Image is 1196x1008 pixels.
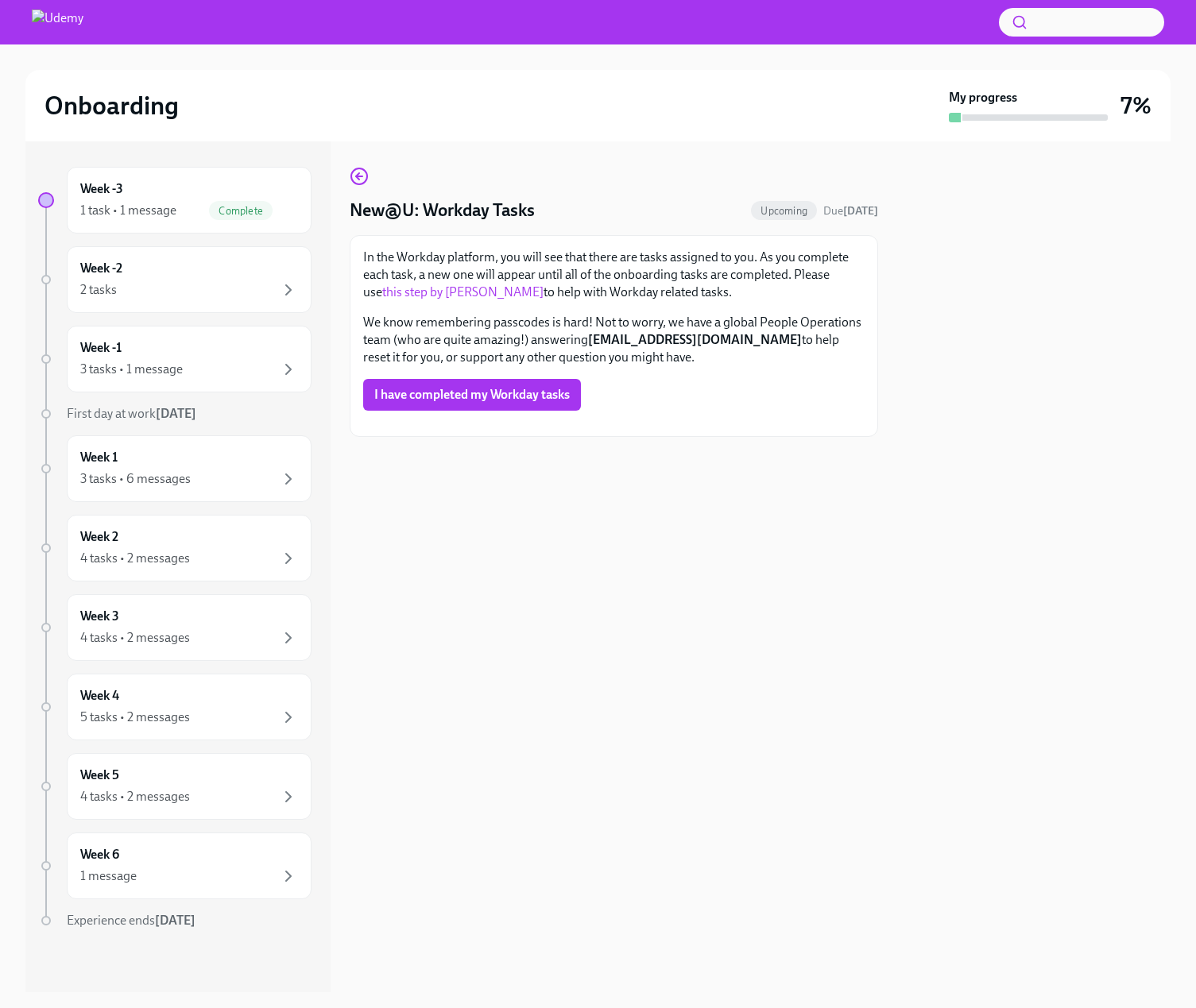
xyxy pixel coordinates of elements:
p: In the Workday platform, you will see that there are tasks assigned to you. As you complete each ... [363,249,865,301]
a: Week 45 tasks • 2 messages [38,674,312,740]
div: 4 tasks • 2 messages [80,629,190,647]
div: 5 tasks • 2 messages [80,709,190,726]
h6: Week -2 [80,260,122,277]
span: Due [823,204,878,218]
img: Udemy [32,10,83,35]
div: 3 tasks • 1 message [80,361,183,378]
div: 4 tasks • 2 messages [80,788,190,805]
span: Experience ends [67,913,195,928]
a: this step by [PERSON_NAME] [382,284,544,299]
a: Week 34 tasks • 2 messages [38,594,312,661]
h4: New@U: Workday Tasks [350,199,535,222]
h6: Week 4 [80,687,119,705]
span: First day at work [67,406,196,421]
a: Week -13 tasks • 1 message [38,326,312,392]
span: Upcoming [751,205,817,217]
a: Week -31 task • 1 messageComplete [38,167,312,234]
strong: [DATE] [843,204,878,218]
a: Week 61 message [38,832,312,899]
p: We know remembering passcodes is hard! Not to worry, we have a global People Operations team (who... [363,314,865,366]
div: 4 tasks • 2 messages [80,550,190,567]
button: I have completed my Workday tasks [363,379,581,411]
h6: Week -1 [80,339,122,357]
h6: Week 5 [80,767,119,784]
a: Week 13 tasks • 6 messages [38,435,312,502]
div: 3 tasks • 6 messages [80,470,191,488]
h2: Onboarding [45,90,179,122]
strong: My progress [949,89,1017,106]
span: October 27th, 2025 10:00 [823,203,878,218]
div: 1 task • 1 message [80,202,176,219]
strong: [DATE] [155,913,195,928]
strong: [EMAIL_ADDRESS][DOMAIN_NAME] [588,332,802,347]
a: Week 54 tasks • 2 messages [38,753,312,820]
h6: Week 2 [80,528,118,546]
h3: 7% [1121,91,1151,120]
a: Week -22 tasks [38,246,312,313]
a: First day at work[DATE] [38,405,312,423]
div: 1 message [80,867,137,885]
h6: Week 1 [80,449,118,466]
div: 2 tasks [80,281,117,299]
a: Week 24 tasks • 2 messages [38,515,312,581]
strong: [DATE] [156,406,196,421]
h6: Week 6 [80,846,119,863]
h6: Week -3 [80,180,123,198]
h6: Week 3 [80,608,119,625]
span: Complete [209,205,273,217]
span: I have completed my Workday tasks [374,387,570,403]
